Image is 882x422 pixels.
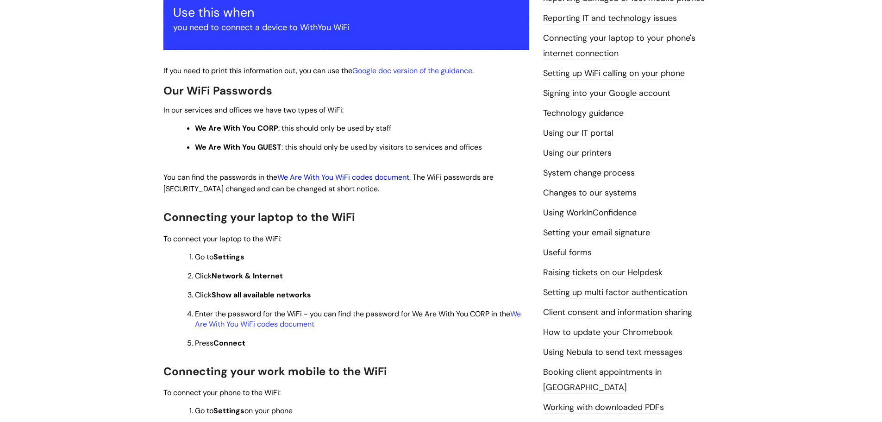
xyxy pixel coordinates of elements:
a: Using our IT portal [543,127,613,139]
a: Reporting IT and technology issues [543,13,677,25]
a: How to update your Chromebook [543,327,673,339]
span: Go to on your phone [195,406,293,416]
span: To connect your phone to the WiFi: [163,388,281,397]
a: Technology guidance [543,107,624,120]
a: Raising tickets on our Helpdesk [543,267,663,279]
span: Connecting your laptop to the WiFi [163,210,355,224]
span: Our WiFi Passwords [163,83,272,98]
span: : this should only be used by visitors to services and offices [195,142,482,152]
strong: Settings [213,406,244,416]
span: : this should only be used by staff [195,123,391,133]
span: Press [195,338,245,348]
strong: We Are With You CORP [195,123,278,133]
span: Connecting your work mobile to the WiFi [163,364,387,378]
span: Enter the password for the WiFi - you can find the password for We Are With You CORP in the [195,309,521,329]
strong: Settings [213,252,244,262]
span: Go to [195,252,244,262]
strong: Connect [213,338,245,348]
a: We Are With You WiFi codes document [195,309,521,329]
a: Working with downloaded PDFs [543,402,664,414]
strong: We Are With You GUEST [195,142,281,152]
a: Client consent and information sharing [543,307,692,319]
span: In our services and offices we have two types of WiFi: [163,105,344,115]
a: Setting up multi factor authentication [543,287,687,299]
a: Connecting your laptop to your phone's internet connection [543,32,695,59]
strong: Show all available networks [212,290,311,300]
span: To connect your laptop to the WiFi: [163,234,281,244]
a: Setting your email signature [543,227,650,239]
a: Using Nebula to send text messages [543,346,682,359]
strong: Network & Internet [212,271,283,281]
p: you need to connect a device to WithYou WiFi [173,20,519,35]
a: Google doc version of the guidance [352,66,472,76]
a: Booking client appointments in [GEOGRAPHIC_DATA] [543,366,662,393]
a: Changes to our systems [543,187,637,199]
a: We Are With You WiFi codes document [277,172,409,182]
a: Useful forms [543,247,592,259]
span: Click [195,271,283,281]
a: System change process [543,167,635,179]
a: Using our printers [543,147,612,159]
a: Signing into your Google account [543,88,670,100]
span: You can find the passwords in the . The WiFi passwords are [SECURITY_DATA] changed and can be cha... [163,172,494,194]
a: Using WorkInConfidence [543,207,637,219]
a: Setting up WiFi calling on your phone [543,68,685,80]
h3: Use this when [173,5,519,20]
span: Click [195,290,311,300]
span: If you need to print this information out, you can use the . [163,66,474,76]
